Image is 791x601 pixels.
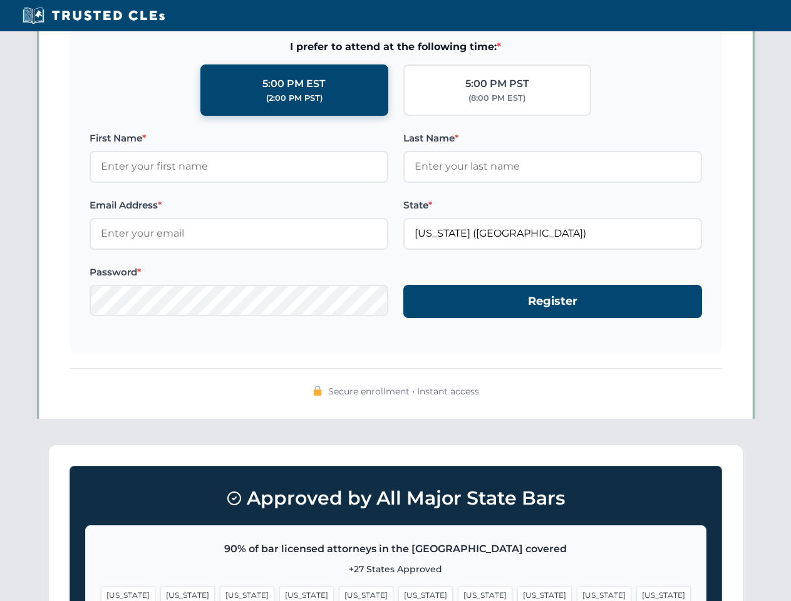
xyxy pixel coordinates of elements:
[90,39,702,55] span: I prefer to attend at the following time:
[90,151,388,182] input: Enter your first name
[465,76,529,92] div: 5:00 PM PST
[19,6,168,25] img: Trusted CLEs
[90,198,388,213] label: Email Address
[403,218,702,249] input: Florida (FL)
[90,131,388,146] label: First Name
[328,384,479,398] span: Secure enrollment • Instant access
[90,218,388,249] input: Enter your email
[101,541,691,557] p: 90% of bar licensed attorneys in the [GEOGRAPHIC_DATA] covered
[101,562,691,576] p: +27 States Approved
[85,481,706,515] h3: Approved by All Major State Bars
[403,131,702,146] label: Last Name
[403,151,702,182] input: Enter your last name
[468,92,525,105] div: (8:00 PM EST)
[403,198,702,213] label: State
[262,76,326,92] div: 5:00 PM EST
[266,92,323,105] div: (2:00 PM PST)
[90,265,388,280] label: Password
[313,386,323,396] img: 🔒
[403,285,702,318] button: Register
